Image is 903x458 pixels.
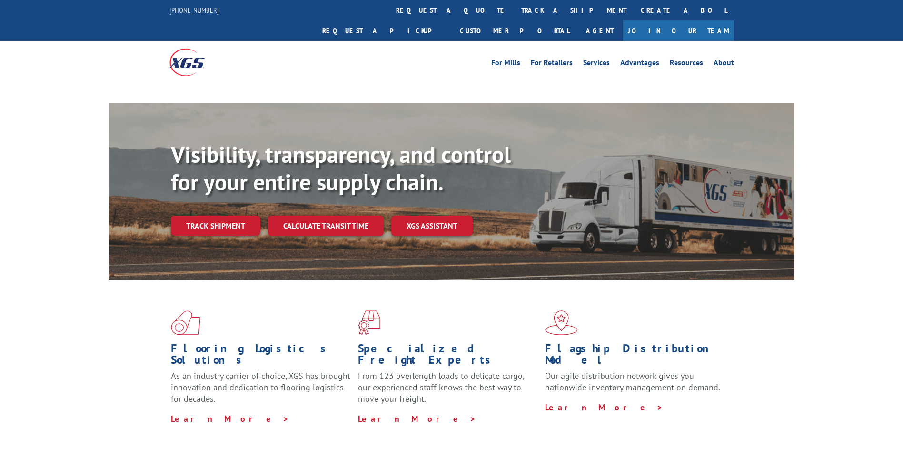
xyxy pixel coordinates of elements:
span: Our agile distribution network gives you nationwide inventory management on demand. [545,370,720,393]
a: Join Our Team [623,20,734,41]
a: Learn More > [171,413,289,424]
span: As an industry carrier of choice, XGS has brought innovation and dedication to flooring logistics... [171,370,350,404]
a: Learn More > [545,402,664,413]
img: xgs-icon-total-supply-chain-intelligence-red [171,310,200,335]
a: About [714,59,734,70]
p: From 123 overlength loads to delicate cargo, our experienced staff knows the best way to move you... [358,370,538,413]
a: Customer Portal [453,20,576,41]
a: Services [583,59,610,70]
img: xgs-icon-flagship-distribution-model-red [545,310,578,335]
h1: Flooring Logistics Solutions [171,343,351,370]
a: Learn More > [358,413,476,424]
a: Request a pickup [315,20,453,41]
a: Calculate transit time [268,216,384,236]
h1: Flagship Distribution Model [545,343,725,370]
a: Track shipment [171,216,260,236]
img: xgs-icon-focused-on-flooring-red [358,310,380,335]
a: Agent [576,20,623,41]
b: Visibility, transparency, and control for your entire supply chain. [171,139,511,197]
a: XGS ASSISTANT [391,216,473,236]
a: Advantages [620,59,659,70]
h1: Specialized Freight Experts [358,343,538,370]
a: For Retailers [531,59,573,70]
a: [PHONE_NUMBER] [169,5,219,15]
a: For Mills [491,59,520,70]
a: Resources [670,59,703,70]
